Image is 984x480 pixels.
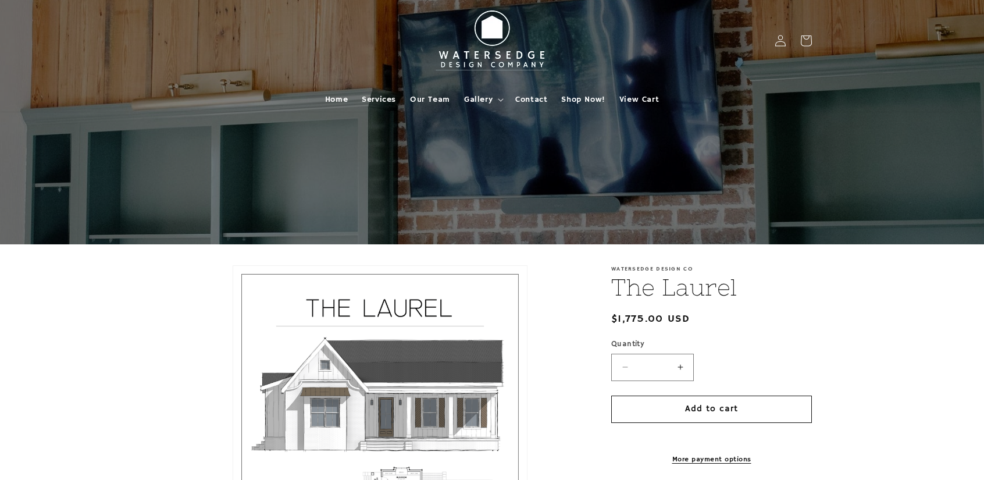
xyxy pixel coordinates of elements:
[515,94,547,105] span: Contact
[403,87,457,112] a: Our Team
[318,87,355,112] a: Home
[457,87,508,112] summary: Gallery
[611,396,812,423] button: Add to cart
[362,94,396,105] span: Services
[464,94,493,105] span: Gallery
[611,265,812,272] p: Watersedge Design Co
[428,5,556,77] img: Watersedge Design Co
[554,87,612,112] a: Shop Now!
[612,87,666,112] a: View Cart
[508,87,554,112] a: Contact
[611,311,690,327] span: $1,775.00 USD
[325,94,348,105] span: Home
[355,87,403,112] a: Services
[619,94,659,105] span: View Cart
[611,272,812,303] h1: The Laurel
[611,339,812,350] label: Quantity
[410,94,450,105] span: Our Team
[611,454,812,465] a: More payment options
[561,94,605,105] span: Shop Now!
